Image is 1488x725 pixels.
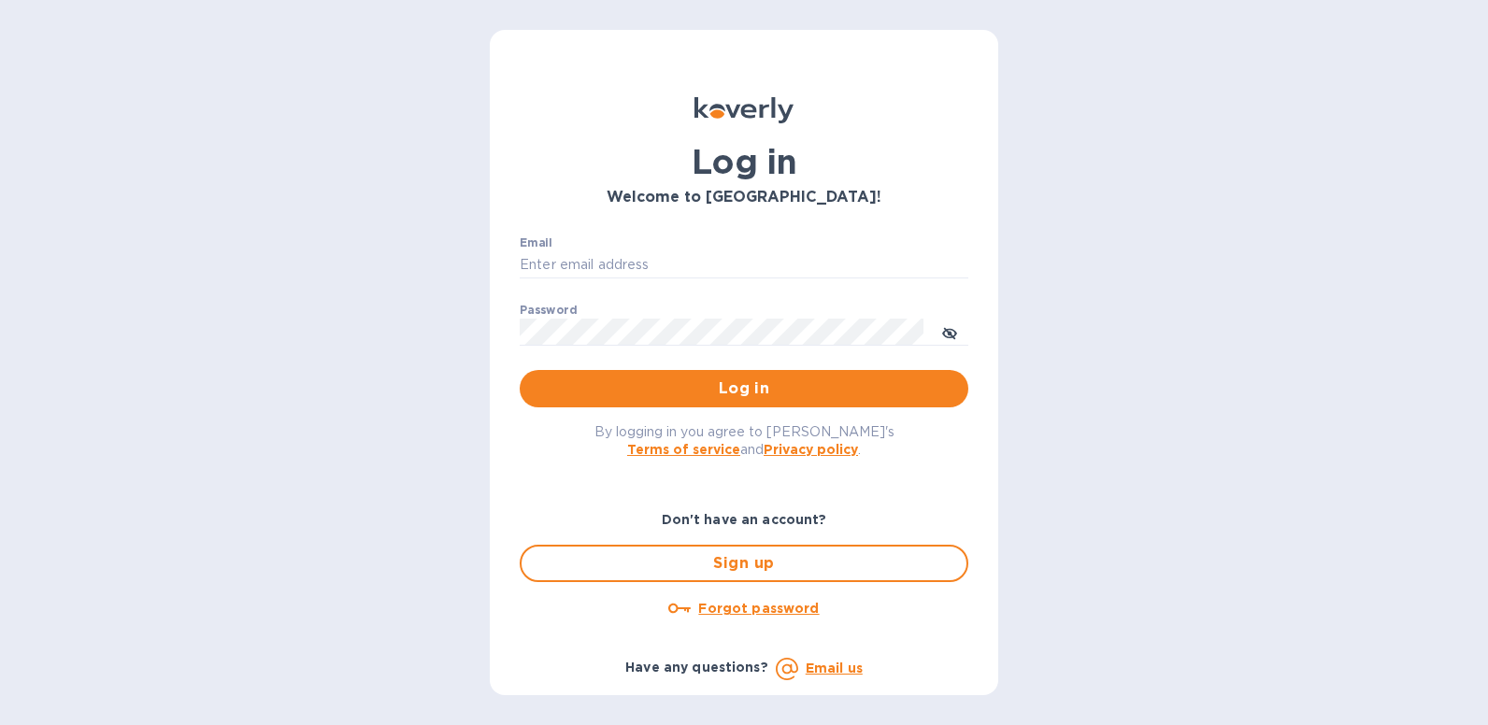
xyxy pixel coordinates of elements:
[520,237,552,249] label: Email
[627,442,740,457] a: Terms of service
[698,601,819,616] u: Forgot password
[535,377,953,400] span: Log in
[520,142,968,181] h1: Log in
[694,97,794,123] img: Koverly
[764,442,858,457] a: Privacy policy
[662,512,827,527] b: Don't have an account?
[520,545,968,582] button: Sign up
[537,552,951,575] span: Sign up
[520,251,968,279] input: Enter email address
[520,305,577,316] label: Password
[806,661,863,675] a: Email us
[931,313,968,350] button: toggle password visibility
[520,189,968,206] h3: Welcome to [GEOGRAPHIC_DATA]!
[625,660,768,675] b: Have any questions?
[594,424,894,457] span: By logging in you agree to [PERSON_NAME]'s and .
[520,370,968,407] button: Log in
